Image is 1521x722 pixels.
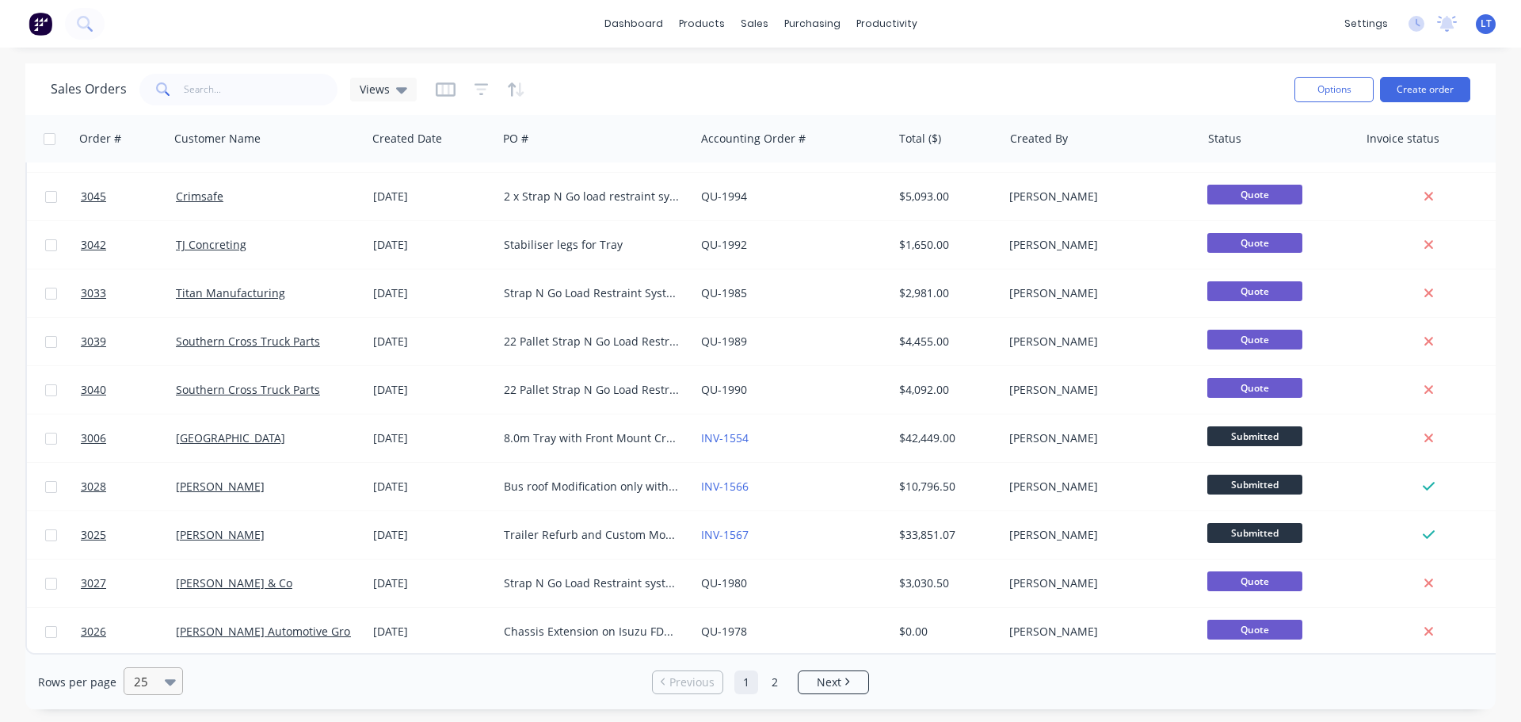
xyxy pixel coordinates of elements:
div: Created By [1010,131,1068,147]
div: Total ($) [899,131,941,147]
div: [DATE] [373,189,491,204]
div: $42,449.00 [899,430,992,446]
div: $4,455.00 [899,334,992,350]
div: $2,981.00 [899,285,992,301]
div: Strap N Go Load Restraint System complete for 10 pallet curtainsider [504,285,680,301]
div: $10,796.50 [899,479,992,495]
a: QU-1992 [701,237,747,252]
span: Quote [1207,620,1302,640]
div: [DATE] [373,430,491,446]
a: 3039 [81,318,176,365]
span: 3026 [81,624,106,640]
span: Submitted [1207,523,1302,543]
div: products [671,12,733,36]
div: settings [1336,12,1396,36]
a: [PERSON_NAME] [176,479,265,494]
div: [PERSON_NAME] [1009,189,1185,204]
span: 3025 [81,527,106,543]
span: 3028 [81,479,106,495]
div: $5,093.00 [899,189,992,204]
div: [DATE] [373,237,491,253]
span: Quote [1207,330,1302,350]
div: $33,851.07 [899,527,992,543]
a: dashboard [597,12,671,36]
div: [PERSON_NAME] [1009,382,1185,398]
div: [DATE] [373,575,491,591]
a: QU-1980 [701,575,747,590]
div: purchasing [776,12,848,36]
a: 3028 [81,463,176,510]
div: [PERSON_NAME] [1009,334,1185,350]
a: QU-1990 [701,382,747,397]
div: [DATE] [373,382,491,398]
div: Customer Name [174,131,261,147]
a: [GEOGRAPHIC_DATA] [176,430,285,445]
a: 3006 [81,414,176,462]
div: Strap N Go Load Restraint system for 14plt Curtainsider [504,575,680,591]
div: Created Date [372,131,442,147]
button: Options [1294,77,1374,102]
div: [DATE] [373,334,491,350]
div: [PERSON_NAME] [1009,430,1185,446]
span: Quote [1207,378,1302,398]
a: 3025 [81,511,176,559]
div: productivity [848,12,925,36]
a: QU-1978 [701,624,747,639]
div: 8.0m Tray with Front Mount Crane [504,430,680,446]
div: PO # [503,131,528,147]
span: 3040 [81,382,106,398]
span: 3006 [81,430,106,446]
span: Submitted [1207,475,1302,495]
div: 22 Pallet Strap N Go Load Restraint System [504,334,680,350]
h1: Sales Orders [51,82,127,97]
div: [DATE] [373,285,491,301]
a: Next page [799,674,868,690]
span: Quote [1207,281,1302,301]
div: 2 x Strap N Go load restraint system for 12plt Curtainsider [504,189,680,204]
div: Stabiliser legs for Tray [504,237,680,253]
div: Order # [79,131,121,147]
div: [DATE] [373,527,491,543]
a: INV-1567 [701,527,749,542]
div: [PERSON_NAME] [1009,527,1185,543]
span: Quote [1207,233,1302,253]
span: Quote [1207,185,1302,204]
a: QU-1994 [701,189,747,204]
a: Southern Cross Truck Parts [176,334,320,349]
div: [PERSON_NAME] [1009,285,1185,301]
div: Accounting Order # [701,131,806,147]
span: Rows per page [38,674,116,690]
span: Next [817,674,841,690]
div: [PERSON_NAME] [1009,237,1185,253]
div: 22 Pallet Strap N Go Load Restraint System [504,382,680,398]
img: Factory [29,12,52,36]
span: 3039 [81,334,106,350]
div: $1,650.00 [899,237,992,253]
input: Search... [184,74,338,105]
div: sales [733,12,776,36]
a: [PERSON_NAME] [176,527,265,542]
a: 3042 [81,221,176,269]
div: [PERSON_NAME] [1009,575,1185,591]
div: $0.00 [899,624,992,640]
div: $3,030.50 [899,575,992,591]
div: [PERSON_NAME] [1009,479,1185,495]
span: Previous [669,674,715,690]
a: Southern Cross Truck Parts [176,382,320,397]
span: 3027 [81,575,106,591]
div: Bus roof Modification only with no covering [504,479,680,495]
a: Page 2 [763,670,787,694]
div: Trailer Refurb and Custom Modifications [504,527,680,543]
button: Create order [1380,77,1470,102]
a: 3027 [81,560,176,607]
a: Page 1 is your current page [734,670,758,694]
a: Previous page [653,674,722,690]
div: [DATE] [373,624,491,640]
div: Status [1208,131,1241,147]
a: 3040 [81,366,176,414]
a: Crimsafe [176,189,223,204]
span: Views [360,81,390,97]
a: Titan Manufacturing [176,285,285,300]
a: TJ Concreting [176,237,246,252]
a: [PERSON_NAME] Automotive Group Pty Ltd [176,624,403,639]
